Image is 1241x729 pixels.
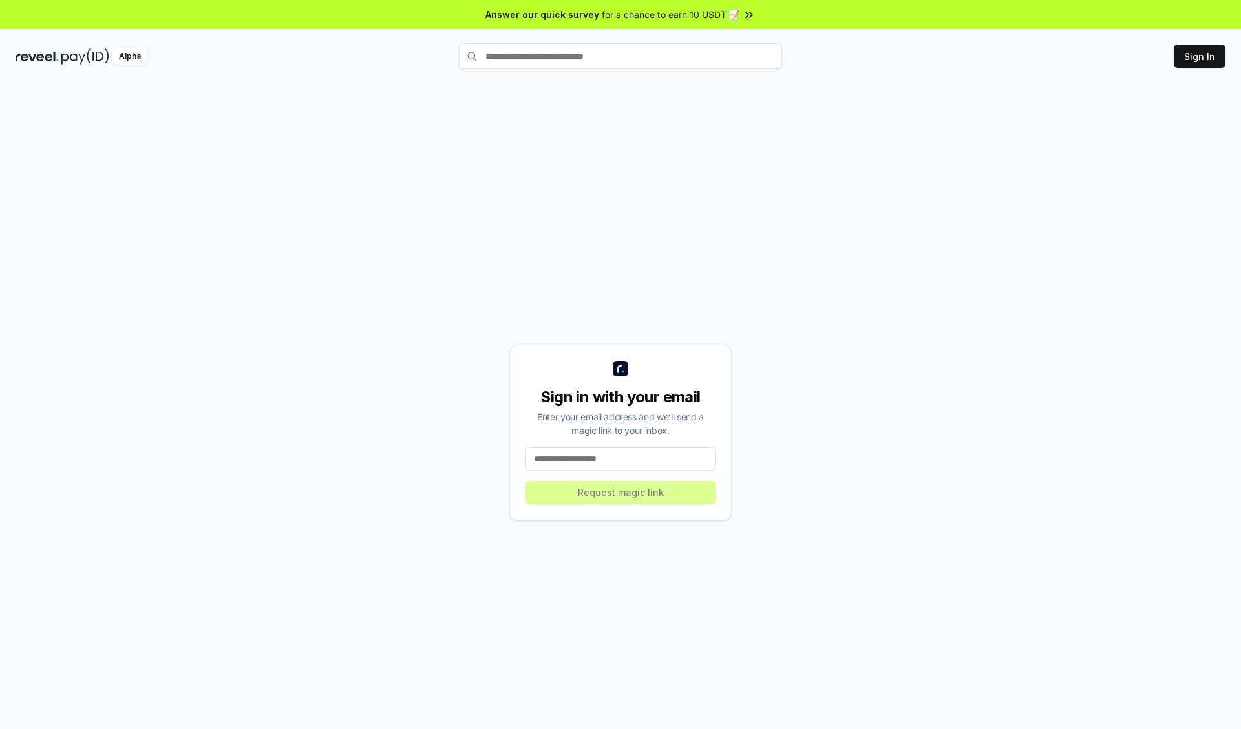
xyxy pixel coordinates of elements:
img: logo_small [613,361,628,376]
span: Answer our quick survey [485,8,599,21]
img: reveel_dark [16,48,59,65]
div: Enter your email address and we’ll send a magic link to your inbox. [525,410,716,437]
span: for a chance to earn 10 USDT 📝 [602,8,740,21]
img: pay_id [61,48,109,65]
div: Alpha [112,48,148,65]
div: Sign in with your email [525,387,716,407]
button: Sign In [1174,45,1225,68]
